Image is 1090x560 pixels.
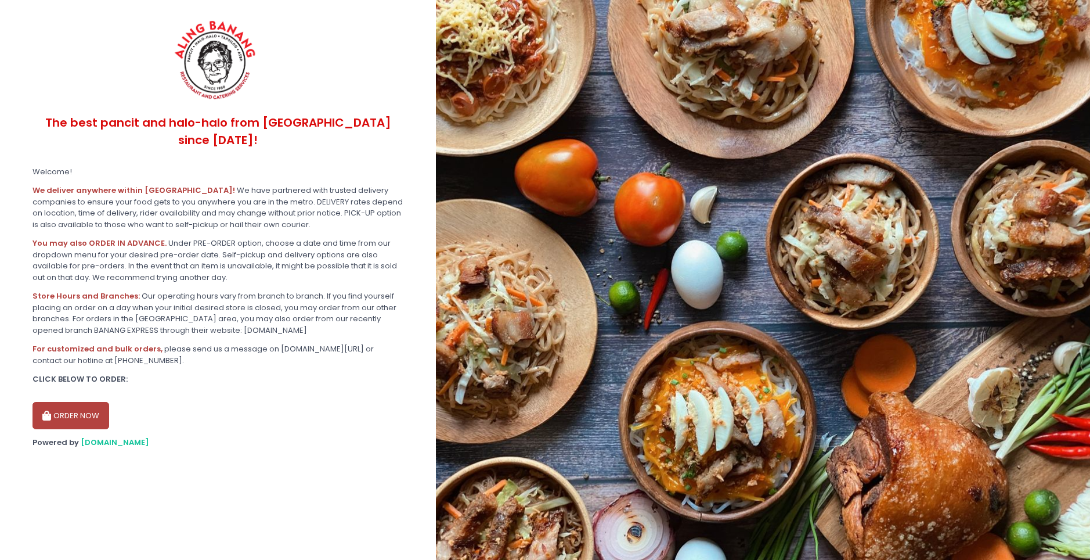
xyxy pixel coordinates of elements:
div: CLICK BELOW TO ORDER: [33,374,403,385]
div: We have partnered with trusted delivery companies to ensure your food gets to you anywhere you ar... [33,185,403,230]
div: Welcome! [33,166,403,178]
a: [DOMAIN_NAME] [81,437,149,448]
b: We deliver anywhere within [GEOGRAPHIC_DATA]! [33,185,235,196]
div: Under PRE-ORDER option, choose a date and time from our dropdown menu for your desired pre-order ... [33,238,403,283]
b: For customized and bulk orders, [33,343,163,354]
div: Powered by [33,437,403,448]
div: please send us a message on [DOMAIN_NAME][URL] or contact our hotline at [PHONE_NUMBER]. [33,343,403,366]
div: Our operating hours vary from branch to branch. If you find yourself placing an order on a day wh... [33,290,403,336]
div: The best pancit and halo-halo from [GEOGRAPHIC_DATA] since [DATE]! [33,105,403,159]
button: ORDER NOW [33,402,109,430]
b: Store Hours and Branches: [33,290,140,301]
b: You may also ORDER IN ADVANCE. [33,238,167,249]
img: ALING BANANG [168,17,265,105]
